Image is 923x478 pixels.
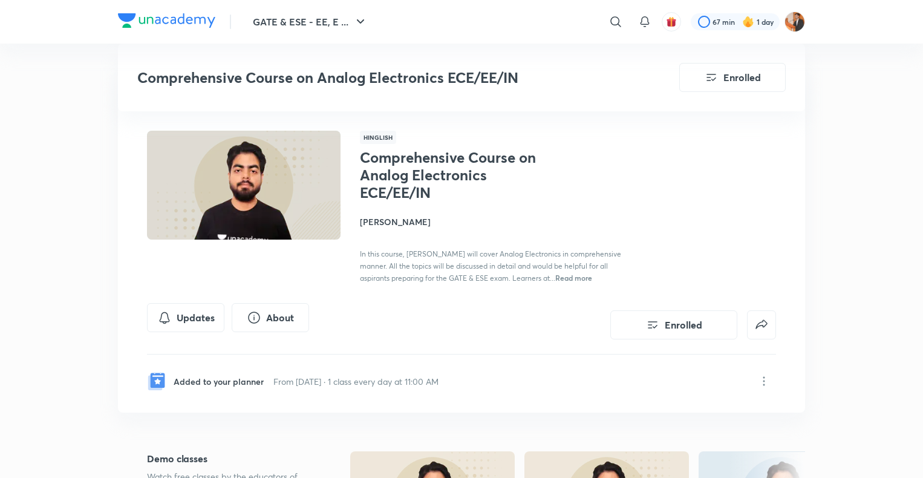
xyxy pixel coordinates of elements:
img: Thumbnail [145,129,342,241]
h5: Demo classes [147,451,311,466]
p: From [DATE] · 1 class every day at 11:00 AM [273,375,439,388]
span: In this course, [PERSON_NAME] will cover Analog Electronics in comprehensive manner. All the topi... [360,249,621,283]
span: Hinglish [360,131,396,144]
button: GATE & ESE - EE, E ... [246,10,375,34]
h3: Comprehensive Course on Analog Electronics ECE/EE/IN [137,69,611,87]
button: About [232,303,309,332]
img: Company Logo [118,13,215,28]
button: Enrolled [610,310,737,339]
span: Read more [555,273,592,283]
button: Enrolled [679,63,786,92]
img: Ayush sagitra [784,11,805,32]
h1: Comprehensive Course on Analog Electronics ECE/EE/IN [360,149,558,201]
a: Company Logo [118,13,215,31]
img: streak [742,16,754,28]
img: avatar [666,16,677,27]
button: false [747,310,776,339]
button: avatar [662,12,681,31]
button: Updates [147,303,224,332]
h4: [PERSON_NAME] [360,215,631,228]
p: Added to your planner [174,375,264,388]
